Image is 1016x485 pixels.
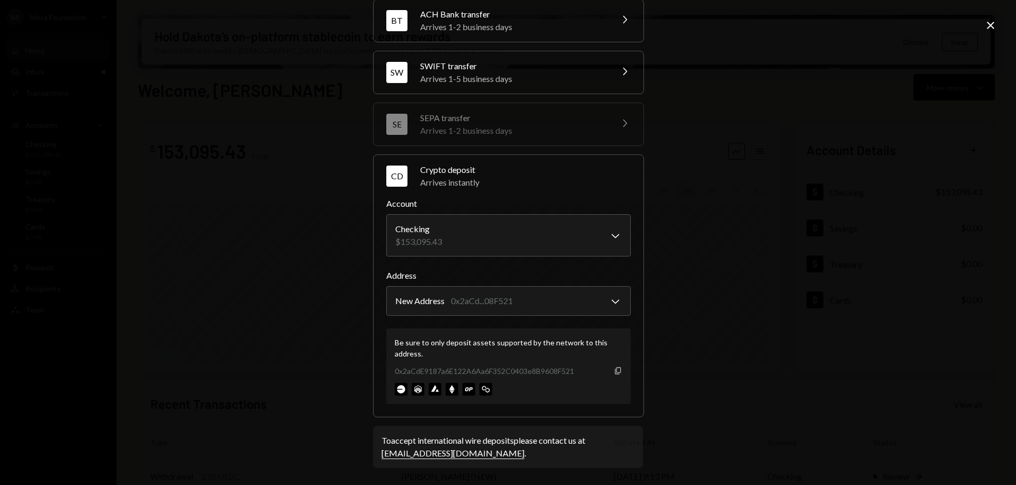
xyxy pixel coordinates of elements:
img: ethereum-mainnet [446,383,458,396]
div: CD [386,166,407,187]
div: BT [386,10,407,31]
div: Arrives 1-2 business days [420,124,605,137]
div: 0x2aCdE9187a6E122A6Aa6F352C0403e8B9608F521 [395,365,574,377]
div: CDCrypto depositArrives instantly [386,197,631,404]
div: SE [386,114,407,135]
div: Arrives 1-2 business days [420,21,605,33]
div: SWIFT transfer [420,60,605,72]
div: ACH Bank transfer [420,8,605,21]
img: arbitrum-mainnet [412,383,424,396]
div: Crypto deposit [420,163,631,176]
div: Arrives instantly [420,176,631,189]
label: Address [386,269,631,282]
img: base-mainnet [395,383,407,396]
img: avalanche-mainnet [429,383,441,396]
div: SEPA transfer [420,112,605,124]
div: Arrives 1-5 business days [420,72,605,85]
a: [EMAIL_ADDRESS][DOMAIN_NAME] [382,448,524,459]
button: SWSWIFT transferArrives 1-5 business days [374,51,643,94]
button: CDCrypto depositArrives instantly [374,155,643,197]
div: Be sure to only deposit assets supported by the network to this address. [395,337,622,359]
img: polygon-mainnet [479,383,492,396]
button: Account [386,214,631,257]
button: SESEPA transferArrives 1-2 business days [374,103,643,145]
div: 0x2aCd...08F521 [451,295,513,307]
div: To accept international wire deposits please contact us at . [382,434,634,460]
img: optimism-mainnet [462,383,475,396]
div: SW [386,62,407,83]
label: Account [386,197,631,210]
button: Address [386,286,631,316]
